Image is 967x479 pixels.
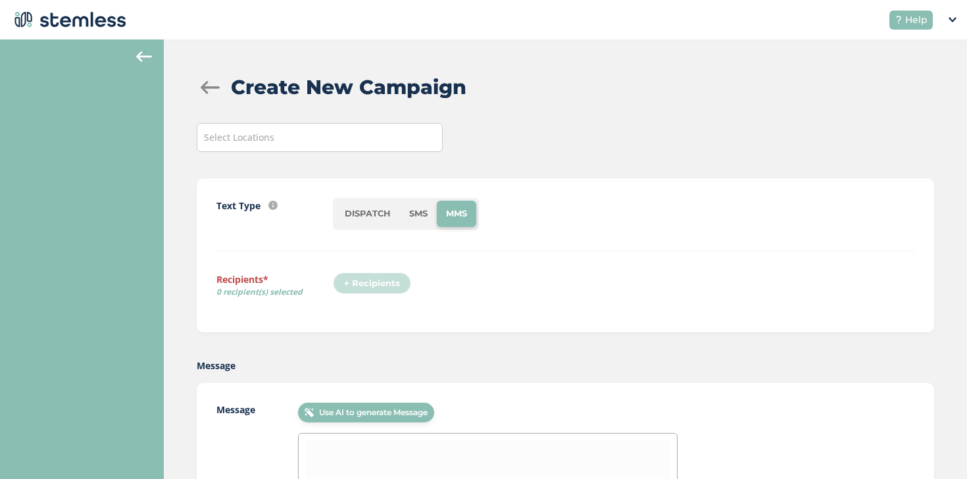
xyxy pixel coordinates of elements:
[901,416,967,479] iframe: Chat Widget
[335,201,400,227] li: DISPATCH
[298,403,434,422] button: Use AI to generate Message
[895,16,903,24] img: icon-help-white-03924b79.svg
[231,72,466,102] h2: Create New Campaign
[400,201,437,227] li: SMS
[216,286,333,298] span: 0 recipient(s) selected
[905,13,928,27] span: Help
[437,201,476,227] li: MMS
[216,199,260,213] label: Text Type
[216,272,333,303] label: Recipients*
[204,131,274,143] span: Select Locations
[136,51,152,62] img: icon-arrow-back-accent-c549486e.svg
[319,407,428,418] span: Use AI to generate Message
[268,201,278,210] img: icon-info-236977d2.svg
[949,17,956,22] img: icon_down-arrow-small-66adaf34.svg
[11,7,126,33] img: logo-dark-0685b13c.svg
[197,359,236,372] label: Message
